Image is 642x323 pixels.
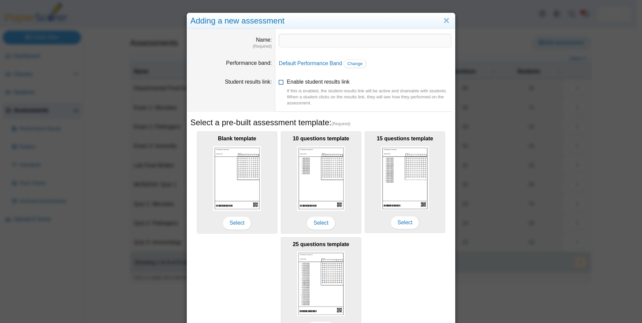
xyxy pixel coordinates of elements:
h5: Select a pre-built assessment template: [190,117,452,128]
div: Adding a new assessment [187,13,455,29]
label: Performance band [226,60,272,66]
img: scan_sheet_25_questions.png [297,251,345,316]
span: Select [391,216,419,229]
b: 15 questions template [377,136,433,141]
a: Default Performance Band [279,60,342,66]
span: Enable student results link [287,79,452,106]
label: Student results link [225,79,272,85]
img: scan_sheet_15_questions.png [381,146,429,211]
b: Blank template [218,136,256,141]
img: scan_sheet_10_questions.png [297,146,345,211]
div: If this is enabled, the student results link will be active and shareable with students. When a s... [287,88,452,106]
span: (Required) [331,121,351,127]
a: Close [441,15,452,27]
a: Change [343,59,366,68]
span: Select [307,216,335,230]
dfn: (Required) [190,44,272,49]
span: Select [223,216,251,230]
b: 10 questions template [293,136,349,141]
b: 25 questions template [293,241,349,247]
label: Name [256,37,272,43]
img: scan_sheet_blank.png [213,146,261,211]
span: Change [347,61,363,66]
